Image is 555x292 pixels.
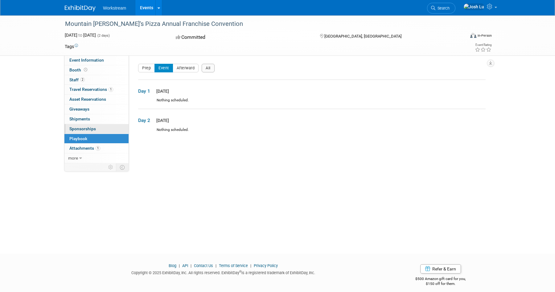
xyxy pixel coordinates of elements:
[470,33,476,38] img: Format-Inperson.png
[138,64,155,72] button: Prep
[138,88,154,95] span: Day 1
[428,32,492,41] div: Event Format
[202,64,215,72] button: All
[138,117,154,124] span: Day 2
[249,263,253,268] span: |
[64,114,129,124] a: Shipments
[69,77,85,82] span: Staff
[64,95,129,104] a: Asset Reservations
[65,5,96,11] img: ExhibitDay
[65,33,96,38] span: [DATE] [DATE]
[64,85,129,94] a: Travel Reservations1
[69,58,104,63] span: Event Information
[138,127,486,138] div: Nothing scheduled.
[69,107,89,112] span: Giveaways
[182,263,188,268] a: API
[435,6,450,10] span: Search
[103,6,126,10] span: Workstream
[65,43,78,50] td: Tags
[254,263,278,268] a: Privacy Policy
[169,263,176,268] a: Blog
[96,146,100,151] span: 1
[69,97,106,102] span: Asset Reservations
[174,32,310,43] div: Committed
[138,98,486,108] div: Nothing scheduled.
[391,272,491,286] div: $500 Amazon gift card for you,
[69,126,96,131] span: Sponsorships
[64,55,129,65] a: Event Information
[83,67,88,72] span: Booth not reserved yet
[391,281,491,286] div: $150 off for them.
[80,77,85,82] span: 2
[65,269,382,276] div: Copyright © 2025 ExhibitDay, Inc. All rights reserved. ExhibitDay is a registered trademark of Ex...
[154,89,169,94] span: [DATE]
[69,146,100,151] span: Attachments
[239,270,241,273] sup: ®
[189,263,193,268] span: |
[463,3,484,10] img: Josh Lu
[64,144,129,153] a: Attachments1
[97,34,110,38] span: (2 days)
[173,64,199,72] button: Afterward
[69,116,90,121] span: Shipments
[154,118,169,123] span: [DATE]
[64,65,129,75] a: Booth
[64,104,129,114] a: Giveaways
[324,34,401,39] span: [GEOGRAPHIC_DATA], [GEOGRAPHIC_DATA]
[64,153,129,163] a: more
[116,163,129,171] td: Toggle Event Tabs
[69,87,113,92] span: Travel Reservations
[69,67,88,72] span: Booth
[69,136,87,141] span: Playbook
[64,124,129,134] a: Sponsorships
[109,87,113,92] span: 1
[194,263,213,268] a: Contact Us
[214,263,218,268] span: |
[219,263,248,268] a: Terms of Service
[475,43,491,47] div: Event Rating
[420,264,461,274] a: Refer & Earn
[64,75,129,85] a: Staff2
[68,156,78,160] span: more
[64,134,129,144] a: Playbook
[477,33,492,38] div: In-Person
[154,64,173,72] button: Event
[77,33,83,38] span: to
[427,3,455,14] a: Search
[105,163,116,171] td: Personalize Event Tab Strip
[63,18,455,30] div: Mountain [PERSON_NAME]’s Pizza Annual Franchise Convention
[177,263,181,268] span: |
